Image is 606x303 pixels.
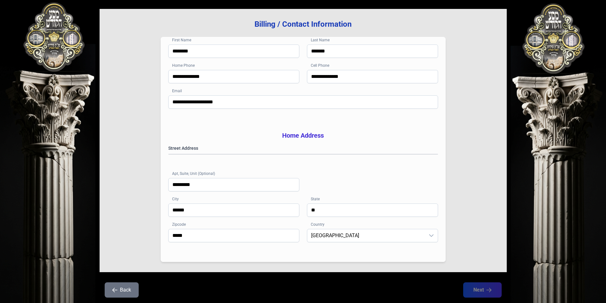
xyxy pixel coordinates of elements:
button: Next [463,282,502,298]
button: Back [105,282,139,298]
h3: Billing / Contact Information [110,19,497,29]
div: dropdown trigger [425,229,438,242]
span: United States [307,229,425,242]
label: Street Address [168,145,438,151]
h3: Home Address [168,131,438,140]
